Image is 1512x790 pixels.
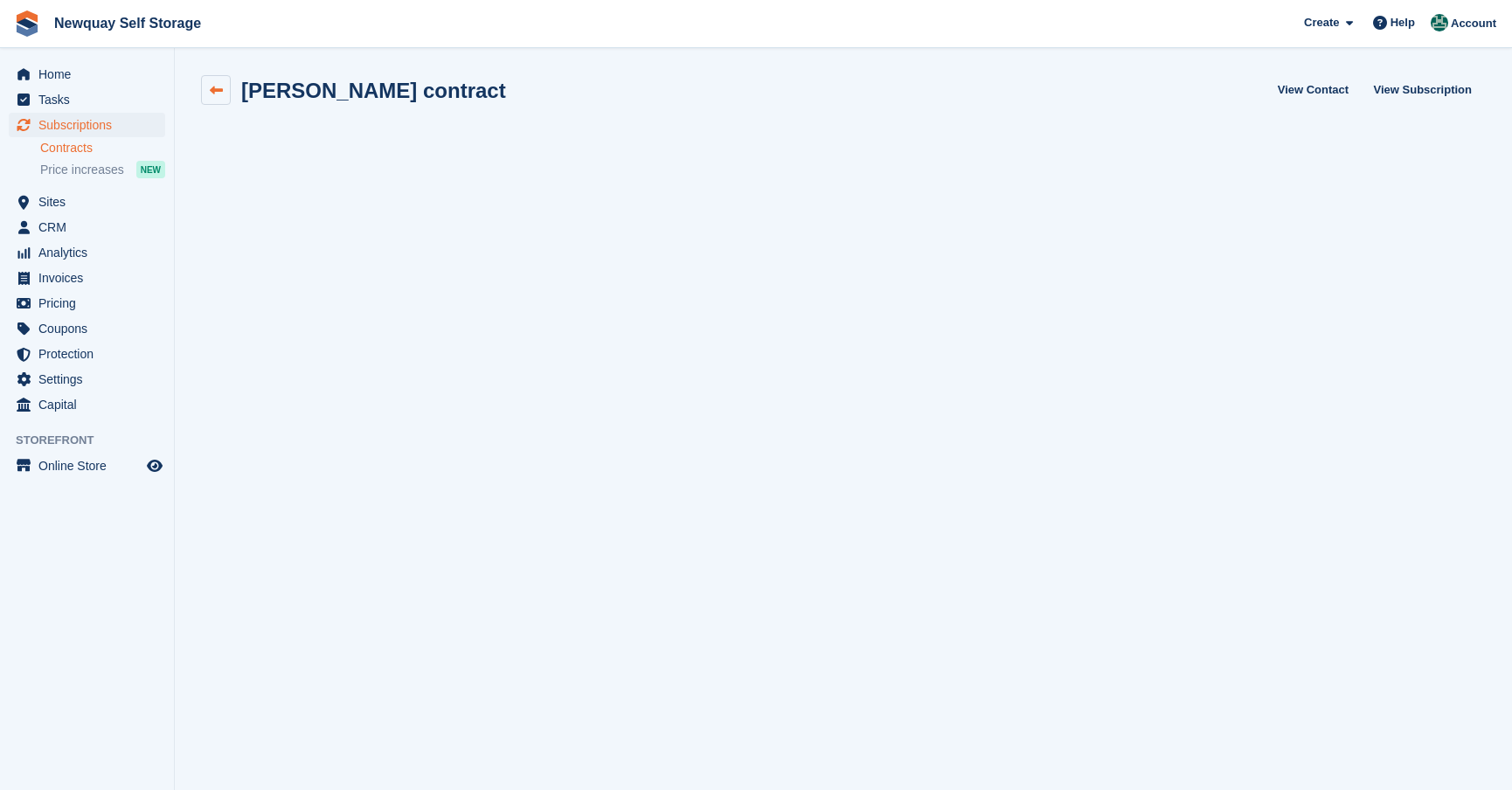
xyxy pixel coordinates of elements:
a: Preview store [144,455,165,476]
a: menu [9,367,165,392]
span: Create [1304,14,1339,31]
a: menu [9,291,165,315]
div: NEW [136,161,165,178]
a: View Contact [1271,75,1356,104]
a: menu [9,87,165,112]
a: menu [9,113,165,137]
a: Contracts [40,140,165,156]
a: menu [9,190,165,214]
span: Online Store [38,454,143,478]
a: menu [9,240,165,265]
a: menu [9,392,165,417]
img: JON [1431,14,1448,31]
img: stora-icon-8386f47178a22dfd0bd8f6a31ec36ba5ce8667c1dd55bd0f319d3a0aa187defe.svg [14,10,40,37]
a: menu [9,342,165,366]
span: Storefront [16,432,174,449]
a: View Subscription [1367,75,1479,104]
span: Protection [38,342,143,366]
span: Price increases [40,162,124,178]
a: menu [9,62,165,87]
span: Account [1451,15,1496,32]
h2: [PERSON_NAME] contract [241,79,506,102]
span: Help [1391,14,1415,31]
a: Newquay Self Storage [47,9,208,38]
span: Sites [38,190,143,214]
span: Analytics [38,240,143,265]
a: menu [9,316,165,341]
a: menu [9,454,165,478]
span: Capital [38,392,143,417]
span: Invoices [38,266,143,290]
a: Price increases NEW [40,160,165,179]
span: Pricing [38,291,143,315]
a: menu [9,266,165,290]
span: Subscriptions [38,113,143,137]
a: menu [9,215,165,239]
span: Coupons [38,316,143,341]
span: Settings [38,367,143,392]
span: Tasks [38,87,143,112]
span: CRM [38,215,143,239]
span: Home [38,62,143,87]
